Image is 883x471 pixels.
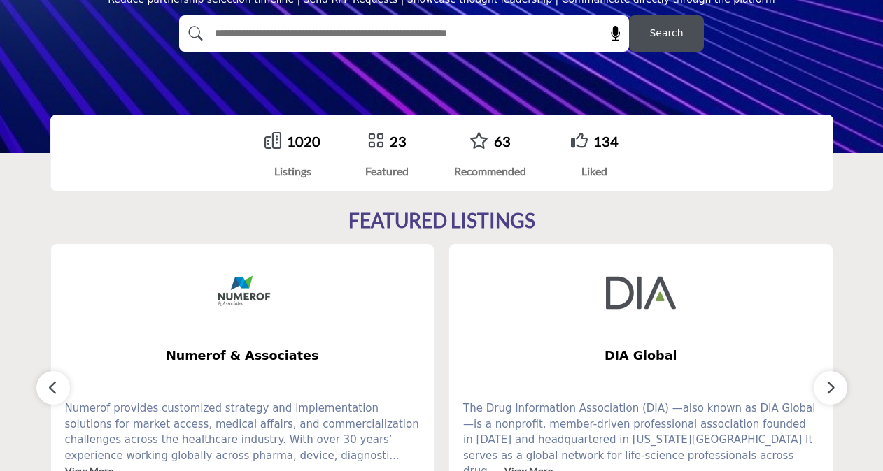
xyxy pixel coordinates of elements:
a: Numerof & Associates [51,338,435,375]
span: DIA Global [470,347,812,365]
a: Go to Featured [367,132,384,151]
span: Search [649,26,683,41]
i: Go to Liked [571,132,588,149]
img: Numerof & Associates [207,258,277,328]
span: ... [389,449,399,462]
img: DIA Global [606,258,676,328]
a: 1020 [287,133,320,150]
div: Recommended [454,163,526,180]
div: Listings [264,163,320,180]
span: Numerof & Associates [72,347,414,365]
div: Liked [571,163,619,180]
div: Featured [365,163,409,180]
h2: FEATURED LISTINGS [348,209,535,233]
b: Numerof & Associates [72,338,414,375]
a: 23 [390,133,407,150]
b: DIA Global [470,338,812,375]
a: 63 [494,133,511,150]
a: DIA Global [449,338,833,375]
button: Search [629,15,704,52]
a: Go to Recommended [469,132,488,151]
a: 134 [593,133,619,150]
